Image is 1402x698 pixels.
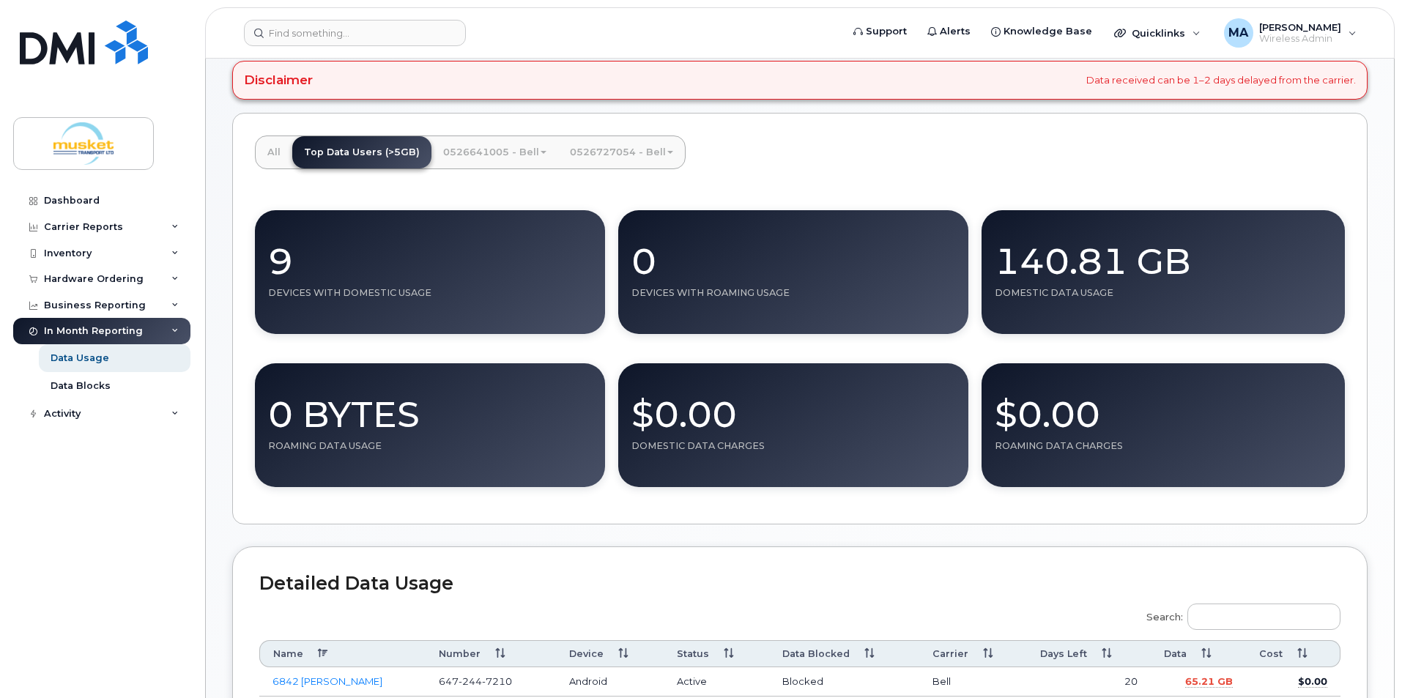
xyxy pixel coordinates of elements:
a: Support [843,17,917,46]
a: 6842 [PERSON_NAME] [272,675,382,687]
span: $0.00 [1298,675,1327,688]
td: Bell [919,667,1027,697]
th: Status: activate to sort column ascending [664,640,769,667]
span: 7210 [482,675,512,687]
div: 0 [631,223,955,287]
td: 20 [1027,667,1151,697]
div: Devices With Roaming Usage [631,287,955,299]
div: $0.00 [631,376,955,440]
th: Data: activate to sort column ascending [1151,640,1246,667]
label: Search: [1137,594,1340,635]
span: Support [866,24,907,39]
a: Top Data Users (>5GB) [292,136,431,168]
th: Cost: activate to sort column ascending [1246,640,1340,667]
span: [PERSON_NAME] [1259,21,1341,33]
a: Alerts [917,17,981,46]
h4: Disclaimer [244,73,313,87]
span: 244 [459,675,482,687]
a: Knowledge Base [981,17,1102,46]
th: Device: activate to sort column ascending [556,640,664,667]
a: 0526727054 - Bell [558,136,685,168]
div: Data received can be 1–2 days delayed from the carrier. [232,61,1368,99]
div: 9 [268,223,592,287]
a: 0526641005 - Bell [431,136,558,168]
th: Number: activate to sort column ascending [426,640,556,667]
span: Knowledge Base [1004,24,1092,39]
th: Days Left: activate to sort column ascending [1027,640,1151,667]
span: 647 [439,675,512,687]
div: 0 Bytes [268,376,592,440]
span: MA [1228,24,1248,42]
td: Active [664,667,769,697]
span: Alerts [940,24,971,39]
span: 65.21 GB [1185,675,1233,688]
div: Roaming Data Charges [995,440,1332,452]
input: Search: [1187,604,1340,630]
a: All [256,136,292,168]
div: Domestic Data Charges [631,440,955,452]
div: Devices With Domestic Usage [268,287,592,299]
span: Wireless Admin [1259,33,1341,45]
th: Data Blocked: activate to sort column ascending [769,640,919,667]
div: Quicklinks [1104,18,1211,48]
td: Blocked [769,667,919,697]
span: Quicklinks [1132,27,1185,39]
div: Melanie Ackers [1214,18,1367,48]
th: Name: activate to sort column descending [259,640,426,667]
div: Domestic Data Usage [995,287,1332,299]
div: 140.81 GB [995,223,1332,287]
div: $0.00 [995,376,1332,440]
th: Carrier: activate to sort column ascending [919,640,1027,667]
div: Roaming Data Usage [268,440,592,452]
input: Find something... [244,20,466,46]
h2: Detailed Data Usage [259,573,1340,594]
td: Android [556,667,664,697]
